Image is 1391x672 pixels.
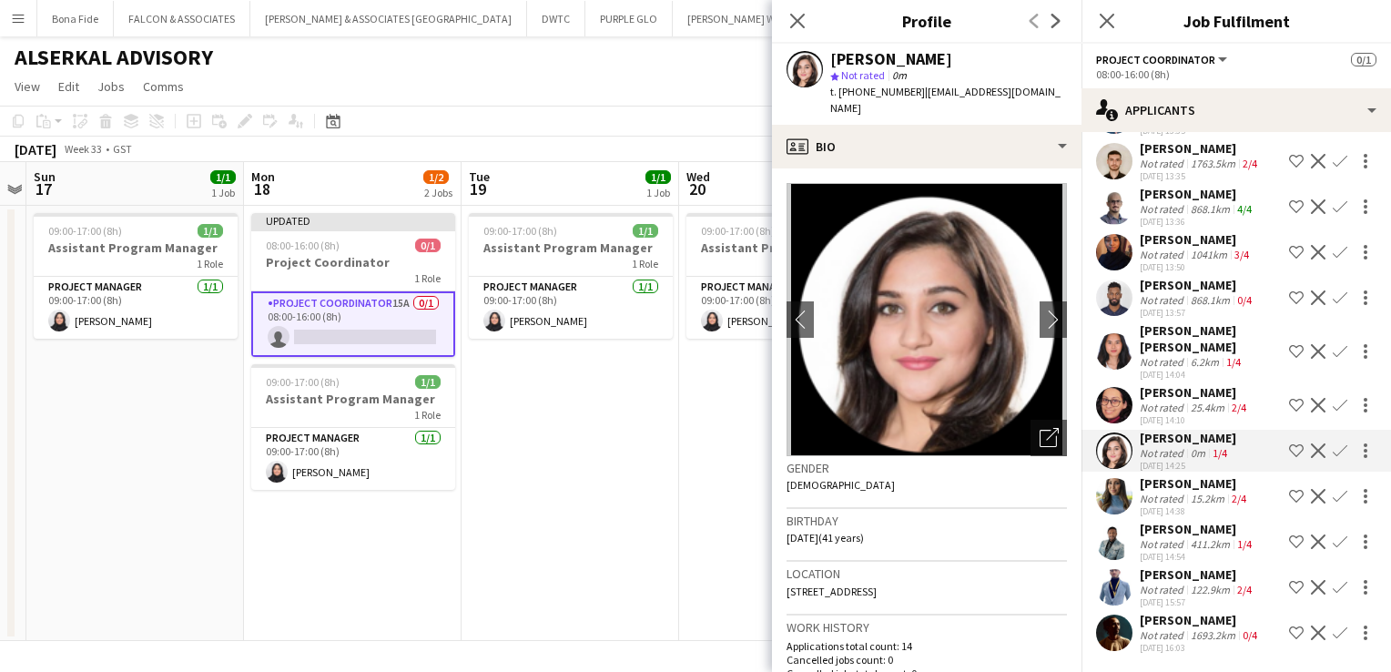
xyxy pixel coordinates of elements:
app-card-role: Project Manager1/109:00-17:00 (8h)[PERSON_NAME] [251,428,455,490]
div: [PERSON_NAME] [1140,231,1253,248]
span: 1/1 [210,170,236,184]
app-card-role: Project Manager1/109:00-17:00 (8h)[PERSON_NAME] [469,277,673,339]
a: Comms [136,75,191,98]
div: [PERSON_NAME] [1140,612,1261,628]
h3: Profile [772,9,1081,33]
span: 0m [888,68,910,82]
span: Mon [251,168,275,185]
button: [PERSON_NAME] & ASSOCIATES [GEOGRAPHIC_DATA] [250,1,527,36]
span: View [15,78,40,95]
app-skills-label: 1/4 [1213,446,1227,460]
div: 411.2km [1187,537,1234,551]
div: 6.2km [1187,355,1223,369]
span: 1/1 [645,170,671,184]
button: [PERSON_NAME] WONDER STUDIO [673,1,863,36]
span: 0/1 [415,239,441,252]
span: 09:00-17:00 (8h) [701,224,775,238]
div: [PERSON_NAME] [1140,140,1261,157]
div: [PERSON_NAME] [830,51,952,67]
a: View [7,75,47,98]
h1: ALSERKAL ADVISORY [15,44,213,71]
div: [DATE] 13:50 [1140,261,1253,273]
app-card-role: Project Coordinator15A0/108:00-16:00 (8h) [251,291,455,357]
h3: Job Fulfilment [1081,9,1391,33]
span: 08:00-16:00 (8h) [266,239,340,252]
app-skills-label: 2/4 [1232,492,1246,505]
app-skills-label: 1/4 [1226,355,1241,369]
h3: Assistant Program Manager [469,239,673,256]
span: Not rated [841,68,885,82]
div: [PERSON_NAME] [1140,521,1255,537]
div: [DATE] 13:36 [1140,216,1255,228]
div: 1763.5km [1187,157,1239,170]
span: 1/1 [415,375,441,389]
button: Bona Fide [37,1,114,36]
div: [DATE] 14:54 [1140,551,1255,563]
img: Crew avatar or photo [787,183,1067,456]
span: | [EMAIL_ADDRESS][DOMAIN_NAME] [830,85,1061,115]
app-skills-label: 1/4 [1237,537,1252,551]
span: [DEMOGRAPHIC_DATA] [787,478,895,492]
div: 09:00-17:00 (8h)1/1Assistant Program Manager1 RoleProject Manager1/109:00-17:00 (8h)[PERSON_NAME] [686,213,890,339]
span: [STREET_ADDRESS] [787,585,877,598]
div: 868.1km [1187,293,1234,307]
app-skills-label: 2/4 [1243,157,1257,170]
div: [PERSON_NAME] [1140,430,1236,446]
div: [DATE] 14:25 [1140,460,1236,472]
div: Not rated [1140,293,1187,307]
app-skills-label: 4/4 [1237,202,1252,216]
div: [DATE] 15:57 [1140,596,1255,608]
div: [DATE] 13:35 [1140,170,1261,182]
app-card-role: Project Manager1/109:00-17:00 (8h)[PERSON_NAME] [34,277,238,339]
a: Jobs [90,75,132,98]
h3: Work history [787,619,1067,636]
h3: Project Coordinator [251,254,455,270]
h3: Gender [787,460,1067,476]
p: Cancelled jobs count: 0 [787,653,1067,667]
span: 09:00-17:00 (8h) [266,375,340,389]
span: 1/2 [423,170,449,184]
span: 1 Role [414,271,441,285]
button: Project Coordinator [1096,53,1230,66]
app-job-card: 09:00-17:00 (8h)1/1Assistant Program Manager1 RoleProject Manager1/109:00-17:00 (8h)[PERSON_NAME] [469,213,673,339]
span: Edit [58,78,79,95]
span: 0/1 [1351,53,1376,66]
div: Not rated [1140,202,1187,216]
div: [DATE] [15,140,56,158]
div: Not rated [1140,401,1187,414]
div: 868.1km [1187,202,1234,216]
div: Not rated [1140,583,1187,596]
div: 1041km [1187,248,1231,261]
div: 1693.2km [1187,628,1239,642]
div: Updated [251,213,455,228]
button: FALCON & ASSOCIATES [114,1,250,36]
div: 08:00-16:00 (8h) [1096,67,1376,81]
app-job-card: 09:00-17:00 (8h)1/1Assistant Program Manager1 RoleProject Manager1/109:00-17:00 (8h)[PERSON_NAME] [34,213,238,339]
span: 1/1 [633,224,658,238]
app-card-role: Project Manager1/109:00-17:00 (8h)[PERSON_NAME] [686,277,890,339]
app-skills-label: 0/4 [1243,628,1257,642]
span: 1 Role [197,257,223,270]
span: Project Coordinator [1096,53,1215,66]
div: 0m [1187,446,1209,460]
div: GST [113,142,132,156]
h3: Assistant Program Manager [686,239,890,256]
h3: Assistant Program Manager [34,239,238,256]
span: 09:00-17:00 (8h) [483,224,557,238]
app-job-card: 09:00-17:00 (8h)1/1Assistant Program Manager1 RoleProject Manager1/109:00-17:00 (8h)[PERSON_NAME] [251,364,455,490]
div: 122.9km [1187,583,1234,596]
span: 17 [31,178,56,199]
span: t. [PHONE_NUMBER] [830,85,925,98]
span: 09:00-17:00 (8h) [48,224,122,238]
app-job-card: Updated08:00-16:00 (8h)0/1Project Coordinator1 RoleProject Coordinator15A0/108:00-16:00 (8h) [251,213,455,357]
span: Jobs [97,78,125,95]
div: 25.4km [1187,401,1228,414]
div: [PERSON_NAME] [1140,186,1255,202]
div: Not rated [1140,446,1187,460]
div: Open photos pop-in [1031,420,1067,456]
div: [PERSON_NAME] [1140,475,1250,492]
div: 1 Job [646,186,670,199]
div: Not rated [1140,248,1187,261]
